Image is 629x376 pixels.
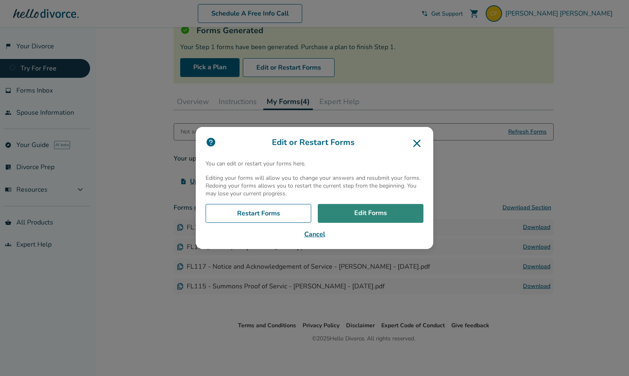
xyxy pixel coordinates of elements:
[206,160,423,168] p: You can edit or restart your forms here.
[206,137,216,147] img: icon
[318,204,423,223] a: Edit Forms
[206,204,311,223] a: Restart Forms
[206,174,423,197] p: Editing your forms will allow you to change your answers and resubmit your forms. Redoing your fo...
[588,337,629,376] iframe: Chat Widget
[206,229,423,239] button: Cancel
[206,137,423,150] h3: Edit or Restart Forms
